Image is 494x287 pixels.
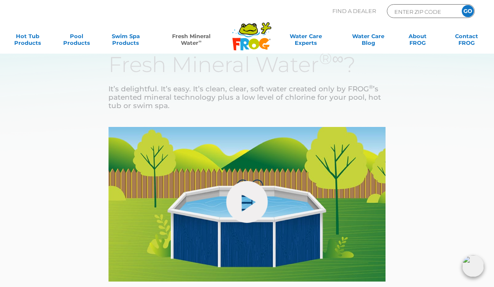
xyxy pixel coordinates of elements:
[399,33,437,49] a: AboutFROG
[273,33,338,49] a: Water CareExperts
[108,127,385,282] img: fmw-main-video-cover
[369,84,373,90] sup: ®
[394,7,450,16] input: Zip Code Form
[332,4,376,18] p: Find A Dealer
[319,49,343,68] sup: ®∞
[156,33,227,49] a: Fresh MineralWater∞
[107,33,145,49] a: Swim SpaProducts
[462,5,474,17] input: GO
[349,33,387,49] a: Water CareBlog
[448,33,486,49] a: ContactFROG
[8,33,46,49] a: Hot TubProducts
[57,33,95,49] a: PoolProducts
[198,39,201,44] sup: ∞
[462,255,484,277] img: openIcon
[108,53,385,76] h3: Fresh Mineral Water ?
[108,85,385,110] p: It’s delightful. It’s easy. It’s clean, clear, soft water created only by FROG ’s patented minera...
